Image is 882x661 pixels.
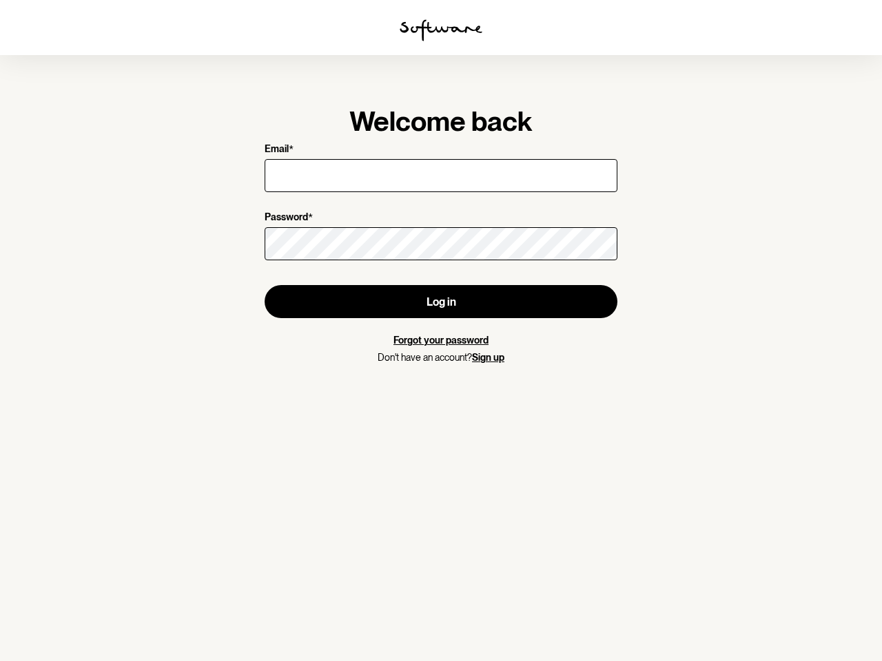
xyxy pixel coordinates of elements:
button: Log in [265,285,617,318]
a: Sign up [472,352,504,363]
p: Email [265,143,289,156]
h1: Welcome back [265,105,617,138]
img: software logo [400,19,482,41]
p: Don't have an account? [265,352,617,364]
a: Forgot your password [393,335,489,346]
p: Password [265,211,308,224]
